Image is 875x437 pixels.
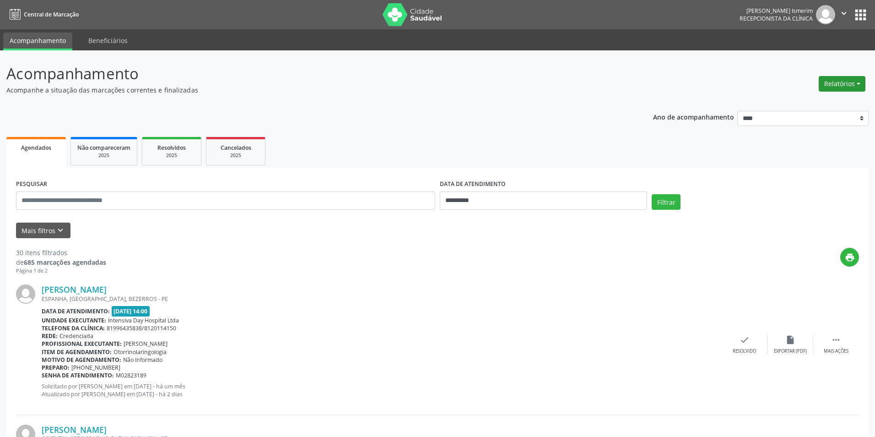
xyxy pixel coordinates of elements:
div: Exportar (PDF) [774,348,807,355]
button: apps [853,7,869,23]
span: [PHONE_NUMBER] [71,364,120,371]
i:  [839,8,849,18]
button:  [835,5,853,24]
span: Cancelados [221,144,251,152]
span: Agendados [21,144,51,152]
i: keyboard_arrow_down [55,225,65,235]
span: Resolvidos [157,144,186,152]
b: Item de agendamento: [42,348,112,356]
span: Central de Marcação [24,11,79,18]
div: [PERSON_NAME] Ismerim [740,7,813,15]
div: Resolvido [733,348,756,355]
b: Preparo: [42,364,70,371]
b: Profissional executante: [42,340,122,348]
i:  [831,335,841,345]
a: Central de Marcação [6,7,79,22]
span: [PERSON_NAME] [124,340,167,348]
strong: 685 marcações agendadas [24,258,106,267]
p: Solicitado por [PERSON_NAME] em [DATE] - há um mês Atualizado por [PERSON_NAME] em [DATE] - há 2 ... [42,382,722,398]
a: Beneficiários [82,33,134,49]
label: DATA DE ATENDIMENTO [440,177,506,191]
span: Otorrinolaringologia [113,348,167,356]
img: img [816,5,835,24]
b: Telefone da clínica: [42,324,105,332]
p: Ano de acompanhamento [653,111,734,122]
p: Acompanhamento [6,62,610,85]
span: Credenciada [59,332,93,340]
div: 2025 [77,152,130,159]
p: Acompanhe a situação das marcações correntes e finalizadas [6,85,610,95]
i: check [740,335,750,345]
button: Mais filtroskeyboard_arrow_down [16,223,70,239]
a: [PERSON_NAME] [42,425,107,435]
i: insert_drive_file [785,335,795,345]
img: img [16,284,35,304]
b: Motivo de agendamento: [42,356,121,364]
div: 2025 [213,152,259,159]
span: Recepcionista da clínica [740,15,813,22]
a: Acompanhamento [3,33,72,50]
div: Página 1 de 2 [16,267,106,275]
b: Senha de atendimento: [42,371,114,379]
div: de [16,257,106,267]
b: Unidade executante: [42,317,106,324]
div: 30 itens filtrados [16,248,106,257]
label: PESQUISAR [16,177,47,191]
button: Filtrar [652,194,681,210]
span: Não compareceram [77,144,130,152]
span: 81996435838/8120114150 [107,324,176,332]
span: M02823189 [116,371,146,379]
span: Não informado [123,356,162,364]
i: print [845,252,855,262]
b: Rede: [42,332,58,340]
span: [DATE] 14:00 [112,306,150,317]
div: 2025 [149,152,194,159]
div: ESPANHA, [GEOGRAPHIC_DATA], BEZERROS - PE [42,295,722,303]
button: print [840,248,859,267]
a: [PERSON_NAME] [42,284,107,295]
div: Mais ações [824,348,848,355]
b: Data de atendimento: [42,307,110,315]
span: Intensiva Day Hospital Ltda [108,317,179,324]
button: Relatórios [819,76,865,92]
